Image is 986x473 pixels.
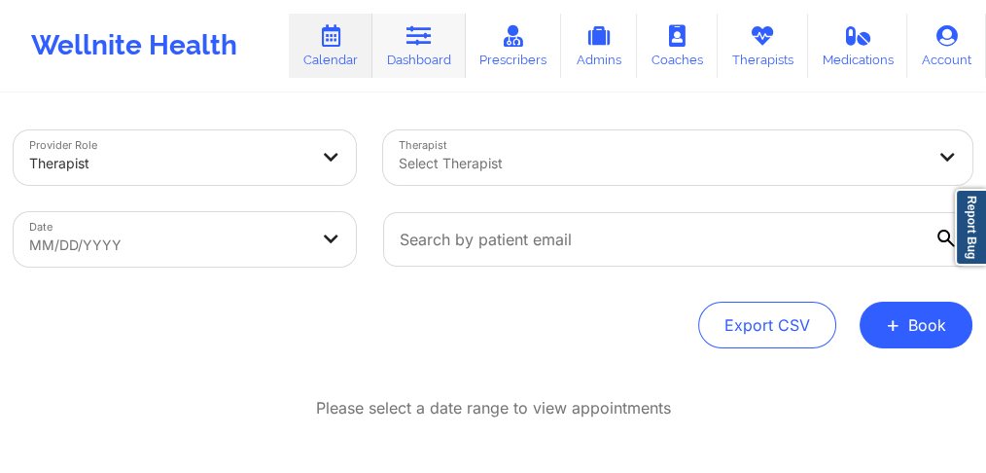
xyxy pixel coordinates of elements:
[955,189,986,266] a: Report Bug
[383,212,972,267] input: Search by patient email
[29,142,308,185] div: Therapist
[466,14,562,78] a: Prescribers
[289,14,372,78] a: Calendar
[886,319,900,330] span: +
[372,14,466,78] a: Dashboard
[316,397,671,419] p: Please select a date range to view appointments
[561,14,637,78] a: Admins
[718,14,808,78] a: Therapists
[637,14,718,78] a: Coaches
[860,302,972,348] button: +Book
[698,302,836,348] button: Export CSV
[907,14,986,78] a: Account
[808,14,908,78] a: Medications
